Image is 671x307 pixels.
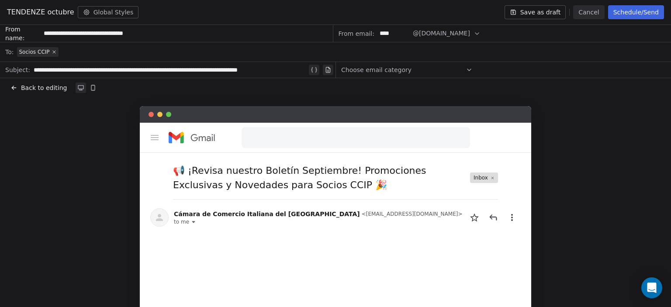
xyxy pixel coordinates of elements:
span: 📢 ¡Revisa nuestro Boletín Septiembre! Promociones Exclusivas y Novedades para Socios CCIP 🎉 [173,163,465,192]
span: TENDENZE octubre [7,7,74,17]
div: Open Intercom Messenger [641,277,662,298]
button: Save as draft [505,5,566,19]
span: Subject: [5,66,30,77]
span: to me [174,218,189,225]
span: From email: [339,29,374,38]
span: From name: [5,25,40,42]
span: To: [5,48,14,56]
button: Schedule/Send [608,5,664,19]
span: Back to editing [21,83,67,92]
span: < [EMAIL_ADDRESS][DOMAIN_NAME] > [362,210,463,217]
button: Back to editing [9,82,69,94]
span: Socios CCIP [19,48,49,55]
span: Choose email category [341,66,412,74]
button: Global Styles [78,6,139,18]
span: @[DOMAIN_NAME] [413,29,470,38]
button: Cancel [573,5,604,19]
span: Inbox [474,174,488,181]
span: Cámara de Comercio Italiana del [GEOGRAPHIC_DATA] [174,210,360,218]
